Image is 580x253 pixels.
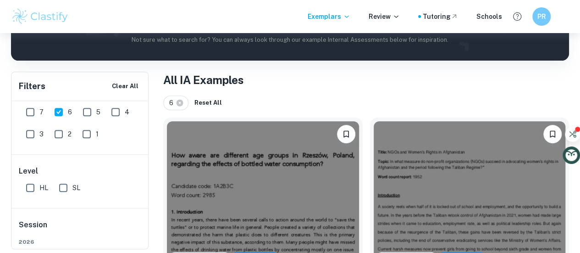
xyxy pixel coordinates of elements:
p: Exemplars [308,11,350,22]
h6: Level [19,166,142,177]
span: 6 [169,98,177,108]
h1: All IA Examples [163,72,569,88]
p: Not sure what to search for? You can always look through our example Internal Assessments below f... [18,35,562,45]
button: Clear All [110,79,141,93]
h6: Session [19,219,142,238]
div: 6 [163,96,188,110]
span: 7 [39,107,44,117]
a: Schools [476,11,502,22]
button: Reset All [192,96,224,110]
h6: PR [536,11,547,22]
span: 4 [125,107,129,117]
span: 2026 [19,238,142,246]
p: Review [369,11,400,22]
span: HL [39,183,48,193]
button: Bookmark [543,125,562,143]
img: Clastify logo [11,7,69,26]
button: Bookmark [337,125,355,143]
span: 5 [96,107,100,117]
h6: Filters [19,80,45,93]
span: 3 [39,129,44,139]
span: 1 [96,129,99,139]
span: 2 [68,129,72,139]
a: Tutoring [423,11,458,22]
button: Help and Feedback [509,9,525,24]
button: PR [532,7,551,26]
span: SL [72,183,80,193]
span: 6 [68,107,72,117]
